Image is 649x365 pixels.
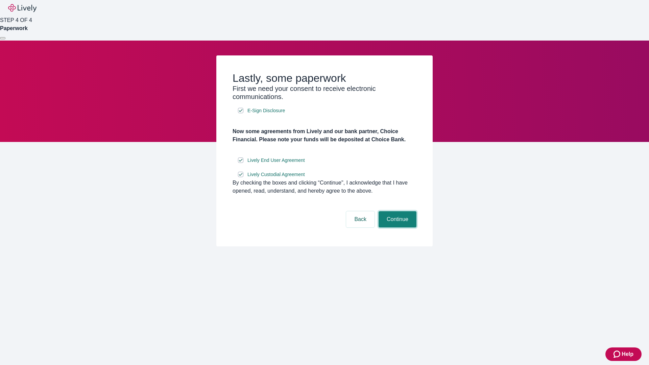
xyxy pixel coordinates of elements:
span: Lively Custodial Agreement [247,171,305,178]
a: e-sign disclosure document [246,106,286,115]
span: E-Sign Disclosure [247,107,285,114]
button: Zendesk support iconHelp [605,347,642,361]
button: Back [346,211,375,227]
span: Lively End User Agreement [247,157,305,164]
a: e-sign disclosure document [246,156,306,165]
h2: Lastly, some paperwork [233,72,416,84]
span: Help [622,350,633,358]
h3: First we need your consent to receive electronic communications. [233,84,416,101]
button: Continue [379,211,416,227]
h4: Now some agreements from Lively and our bank partner, Choice Financial. Please note your funds wi... [233,127,416,144]
svg: Zendesk support icon [614,350,622,358]
a: e-sign disclosure document [246,170,306,179]
div: By checking the boxes and clicking “Continue", I acknowledge that I have opened, read, understand... [233,179,416,195]
img: Lively [8,4,37,12]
